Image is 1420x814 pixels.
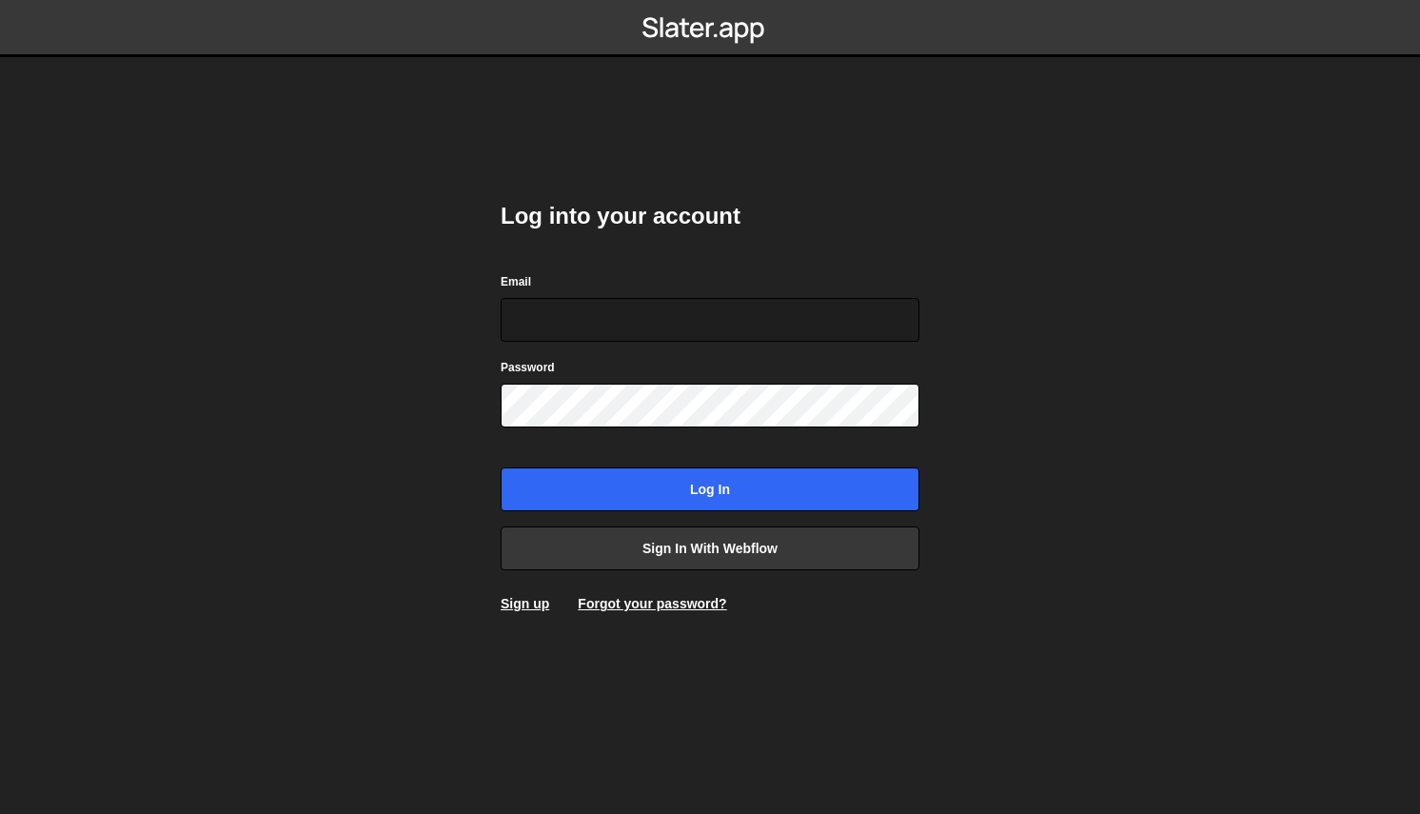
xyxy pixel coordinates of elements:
[501,596,549,611] a: Sign up
[501,526,919,570] a: Sign in with Webflow
[501,201,919,231] h2: Log into your account
[501,358,555,377] label: Password
[501,272,531,291] label: Email
[501,467,919,511] input: Log in
[578,596,726,611] a: Forgot your password?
